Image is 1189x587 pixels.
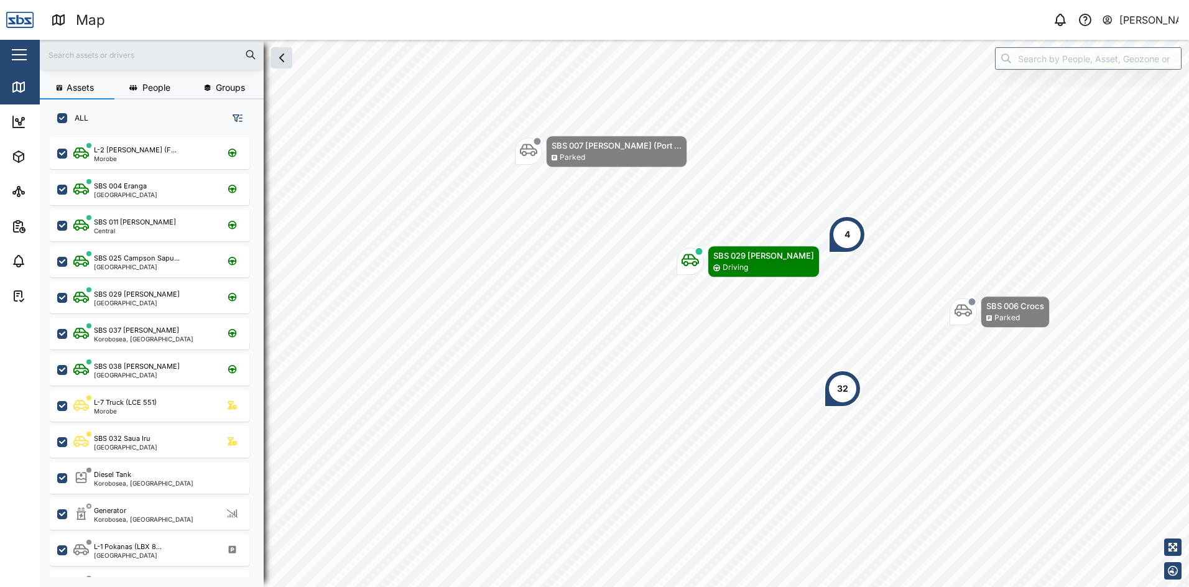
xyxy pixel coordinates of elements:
[32,289,67,303] div: Tasks
[1101,11,1179,29] button: [PERSON_NAME]
[94,336,193,342] div: Korobosea, [GEOGRAPHIC_DATA]
[142,83,170,92] span: People
[950,296,1050,328] div: Map marker
[94,361,180,372] div: SBS 038 [PERSON_NAME]
[94,289,180,300] div: SBS 029 [PERSON_NAME]
[47,45,256,64] input: Search assets or drivers
[32,150,71,164] div: Assets
[94,552,162,558] div: [GEOGRAPHIC_DATA]
[32,80,60,94] div: Map
[552,139,682,152] div: SBS 007 [PERSON_NAME] (Port ...
[828,216,866,253] div: Map marker
[67,83,94,92] span: Assets
[986,300,1044,312] div: SBS 006 Crocs
[94,408,157,414] div: Morobe
[94,325,179,336] div: SBS 037 [PERSON_NAME]
[1119,12,1179,28] div: [PERSON_NAME]
[40,40,1189,587] canvas: Map
[94,192,157,198] div: [GEOGRAPHIC_DATA]
[723,262,748,274] div: Driving
[94,228,176,234] div: Central
[32,254,71,268] div: Alarms
[94,444,157,450] div: [GEOGRAPHIC_DATA]
[6,6,34,34] img: Main Logo
[67,113,88,123] label: ALL
[94,155,177,162] div: Morobe
[94,469,131,480] div: Diesel Tank
[32,185,62,198] div: Sites
[560,152,585,164] div: Parked
[994,312,1020,324] div: Parked
[94,506,126,516] div: Generator
[32,220,75,233] div: Reports
[76,9,105,31] div: Map
[94,253,180,264] div: SBS 025 Campson Sapu...
[50,133,263,577] div: grid
[837,382,848,395] div: 32
[94,480,193,486] div: Korobosea, [GEOGRAPHIC_DATA]
[94,372,180,378] div: [GEOGRAPHIC_DATA]
[677,246,820,277] div: Map marker
[94,542,162,552] div: L-1 Pokanas (LBX 8...
[94,217,176,228] div: SBS 011 [PERSON_NAME]
[32,115,88,129] div: Dashboard
[94,433,150,444] div: SBS 032 Saua Iru
[94,300,180,306] div: [GEOGRAPHIC_DATA]
[94,264,180,270] div: [GEOGRAPHIC_DATA]
[216,83,245,92] span: Groups
[713,249,814,262] div: SBS 029 [PERSON_NAME]
[844,228,850,241] div: 4
[824,370,861,407] div: Map marker
[94,397,157,408] div: L-7 Truck (LCE 551)
[94,181,147,192] div: SBS 004 Eranga
[94,516,193,522] div: Korobosea, [GEOGRAPHIC_DATA]
[94,145,177,155] div: L-2 [PERSON_NAME] (F...
[995,47,1182,70] input: Search by People, Asset, Geozone or Place
[515,136,687,167] div: Map marker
